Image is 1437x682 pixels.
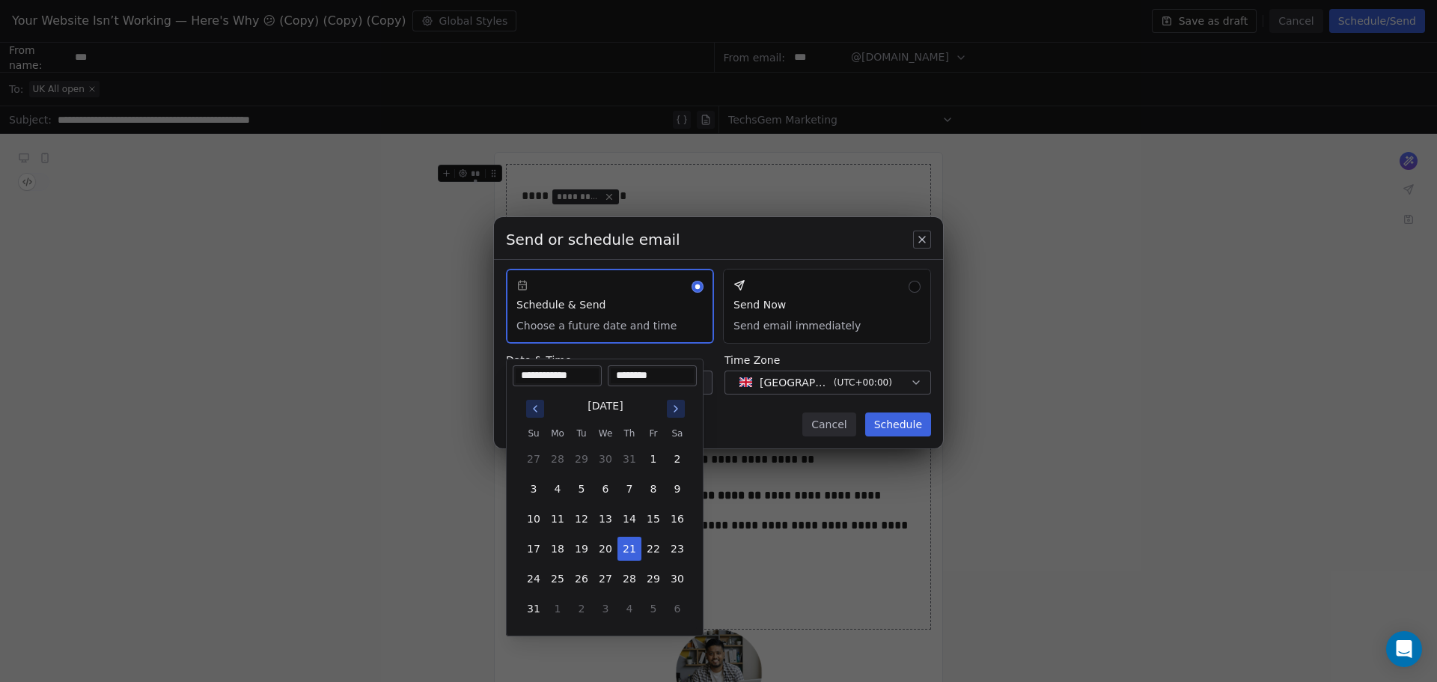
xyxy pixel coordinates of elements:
[546,507,570,531] button: 11
[665,426,689,441] th: Saturday
[525,398,546,419] button: Go to previous month
[522,447,546,471] button: 27
[665,447,689,471] button: 2
[665,537,689,561] button: 23
[570,447,594,471] button: 29
[570,537,594,561] button: 19
[665,477,689,501] button: 9
[570,567,594,591] button: 26
[617,507,641,531] button: 14
[641,567,665,591] button: 29
[594,426,617,441] th: Wednesday
[665,597,689,621] button: 6
[522,507,546,531] button: 10
[641,426,665,441] th: Friday
[522,426,546,441] th: Sunday
[665,398,686,419] button: Go to next month
[641,447,665,471] button: 1
[594,537,617,561] button: 20
[617,426,641,441] th: Thursday
[641,477,665,501] button: 8
[594,567,617,591] button: 27
[546,477,570,501] button: 4
[617,597,641,621] button: 4
[522,477,546,501] button: 3
[570,477,594,501] button: 5
[594,597,617,621] button: 3
[641,537,665,561] button: 22
[617,567,641,591] button: 28
[522,567,546,591] button: 24
[546,597,570,621] button: 1
[617,477,641,501] button: 7
[641,507,665,531] button: 15
[546,426,570,441] th: Monday
[617,447,641,471] button: 31
[522,537,546,561] button: 17
[570,597,594,621] button: 2
[665,567,689,591] button: 30
[641,597,665,621] button: 5
[617,537,641,561] button: 21
[665,507,689,531] button: 16
[546,567,570,591] button: 25
[522,597,546,621] button: 31
[588,398,623,414] div: [DATE]
[546,447,570,471] button: 28
[594,447,617,471] button: 30
[546,537,570,561] button: 18
[594,477,617,501] button: 6
[570,426,594,441] th: Tuesday
[570,507,594,531] button: 12
[594,507,617,531] button: 13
